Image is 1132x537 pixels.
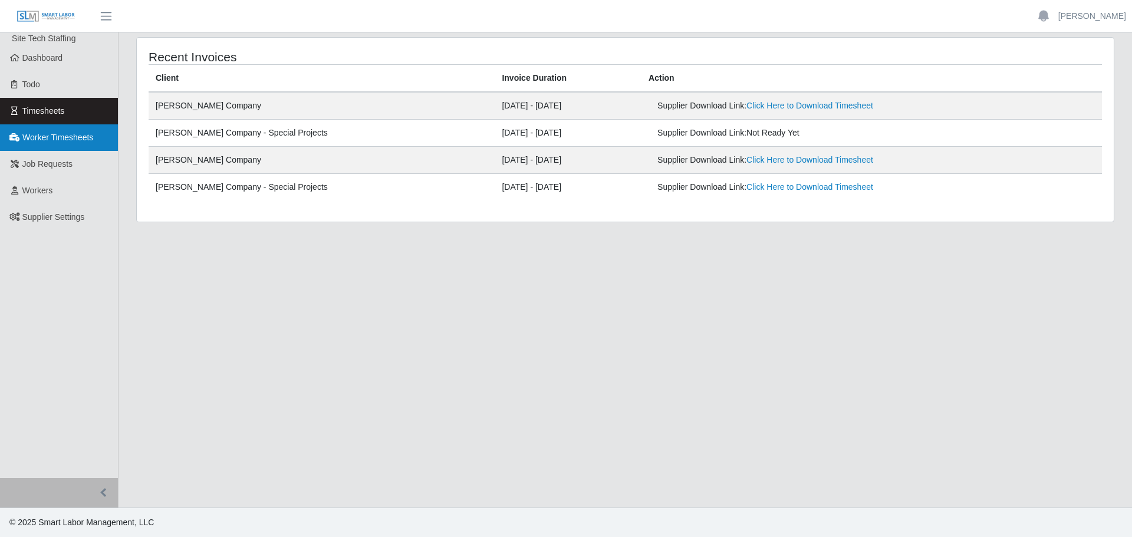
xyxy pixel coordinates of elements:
a: [PERSON_NAME] [1058,10,1126,22]
span: Todo [22,80,40,89]
div: Supplier Download Link: [657,181,937,193]
span: Dashboard [22,53,63,62]
span: © 2025 Smart Labor Management, LLC [9,518,154,527]
div: Supplier Download Link: [657,127,937,139]
img: SLM Logo [17,10,75,23]
td: [DATE] - [DATE] [495,120,641,147]
th: Action [641,65,1102,93]
div: Supplier Download Link: [657,154,937,166]
td: [PERSON_NAME] Company - Special Projects [149,174,495,201]
th: Client [149,65,495,93]
h4: Recent Invoices [149,50,535,64]
a: Click Here to Download Timesheet [746,101,873,110]
td: [DATE] - [DATE] [495,147,641,174]
td: [DATE] - [DATE] [495,174,641,201]
div: Supplier Download Link: [657,100,937,112]
span: Site Tech Staffing [12,34,75,43]
span: Not Ready Yet [746,128,799,137]
span: Timesheets [22,106,65,116]
td: [PERSON_NAME] Company [149,147,495,174]
th: Invoice Duration [495,65,641,93]
span: Worker Timesheets [22,133,93,142]
span: Job Requests [22,159,73,169]
span: Workers [22,186,53,195]
td: [PERSON_NAME] Company - Special Projects [149,120,495,147]
span: Supplier Settings [22,212,85,222]
a: Click Here to Download Timesheet [746,182,873,192]
a: Click Here to Download Timesheet [746,155,873,164]
td: [DATE] - [DATE] [495,92,641,120]
td: [PERSON_NAME] Company [149,92,495,120]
